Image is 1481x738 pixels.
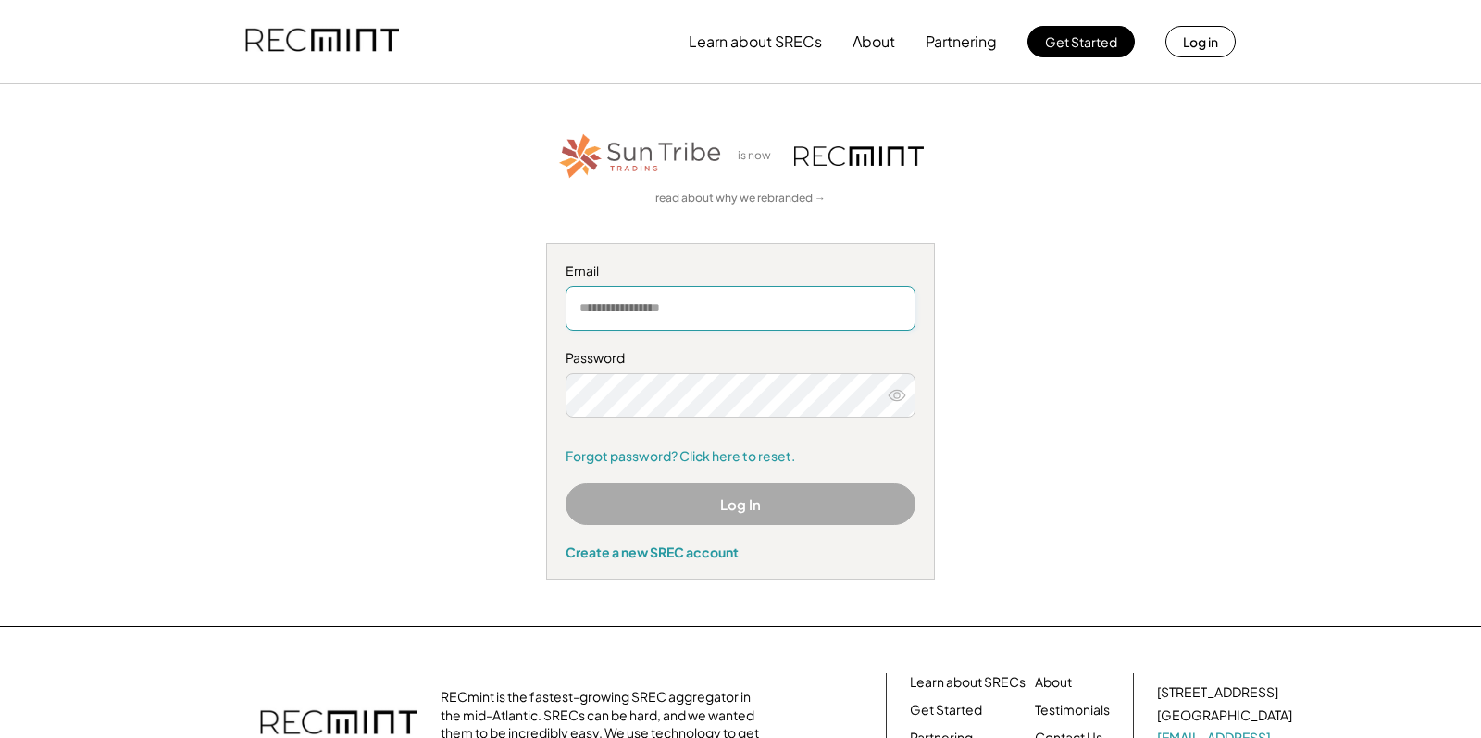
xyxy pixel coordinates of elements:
button: Get Started [1027,26,1135,57]
a: Learn about SRECs [910,673,1026,692]
div: Password [566,349,915,368]
button: Log In [566,483,915,525]
div: is now [733,148,785,164]
button: Learn about SRECs [689,23,822,60]
button: Log in [1165,26,1236,57]
a: Testimonials [1035,701,1110,719]
div: [GEOGRAPHIC_DATA] [1157,707,1292,725]
a: Get Started [910,701,982,719]
a: read about why we rebranded → [655,191,826,206]
div: [STREET_ADDRESS] [1157,683,1278,702]
a: About [1035,673,1072,692]
img: recmint-logotype%403x.png [794,146,924,166]
button: About [853,23,895,60]
button: Partnering [926,23,997,60]
div: Email [566,262,915,281]
a: Forgot password? Click here to reset. [566,447,915,466]
div: Create a new SREC account [566,544,915,560]
img: STT_Horizontal_Logo%2B-%2BColor.png [557,131,724,181]
img: recmint-logotype%403x.png [245,10,399,73]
